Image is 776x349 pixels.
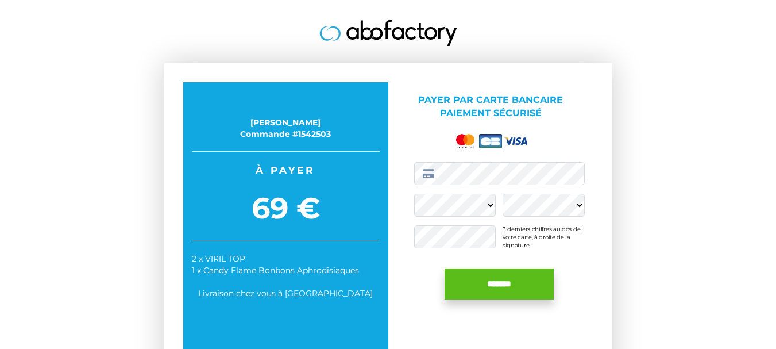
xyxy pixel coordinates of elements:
[454,132,477,151] img: mastercard.png
[192,128,380,140] div: Commande #1542503
[440,108,542,118] span: Paiement sécurisé
[192,253,380,276] div: 2 x VIRIL TOP 1 x Candy Flame Bonbons Aphrodisiaques
[192,163,380,177] span: À payer
[504,137,527,145] img: visa.png
[192,287,380,299] div: Livraison chez vous à [GEOGRAPHIC_DATA]
[479,134,502,148] img: cb.png
[192,117,380,128] div: [PERSON_NAME]
[503,225,585,248] div: 3 derniers chiffres au dos de votre carte, à droite de la signature
[319,20,457,46] img: logo.jpg
[397,94,585,120] p: Payer par Carte bancaire
[192,187,380,229] span: 69 €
